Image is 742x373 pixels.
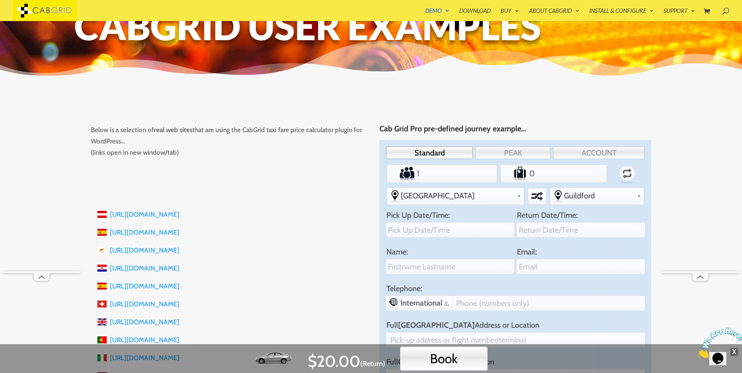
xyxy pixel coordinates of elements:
[110,336,180,344] a: [URL][DOMAIN_NAME]
[453,296,644,311] input: Enter your telephone number
[501,8,519,21] a: Buy
[317,352,360,371] span: 20.00
[386,284,645,293] label: Telephone:
[13,5,77,14] a: CabGrid Taxi Plugin
[387,296,451,309] div: Select country dialling code
[529,8,580,21] a: About CabGrid
[425,8,449,21] a: Demo
[3,61,81,271] iframe: Advertisement
[254,347,293,369] img: Standard
[516,259,645,274] input: Enter your email address here
[516,247,645,256] label: Email:
[110,282,180,290] a: [URL][DOMAIN_NAME]
[388,166,415,181] label: Number of Passengers
[386,207,515,242] li: Select date and time. (Earliest booking: 1 hours from now. Latest booking: 366 days.)
[110,210,180,218] a: [URL][DOMAIN_NAME]
[528,166,580,181] input: Number of Suitcases
[664,8,695,21] a: Support
[110,300,180,308] a: [URL][DOMAIN_NAME]
[386,332,645,348] input: Enter the address where your journey starts here
[110,246,180,254] a: [URL][DOMAIN_NAME]
[400,346,488,371] button: Book
[401,191,514,200] span: [GEOGRAPHIC_DATA]
[589,8,654,21] a: Install & Configure
[661,61,739,271] iframe: Advertisement
[110,264,180,272] a: [URL][DOMAIN_NAME]
[308,352,317,371] span: $
[400,298,451,308] span: International Dialing Code
[386,247,515,256] label: Name:
[550,188,644,203] div: Select the place the destination address is within
[386,210,515,220] label: Pick Up Date/Time:
[110,318,180,326] a: [URL][DOMAIN_NAME]
[379,124,651,137] h4: Cab Grid Pro pre-defined journey example…
[74,7,668,48] h1: CabGrid User Examples
[516,210,645,220] label: Return Date/Time:
[360,357,385,371] span: Click to switch
[91,124,363,158] p: Below is a selection of that are using the CabGrid taxi fare price calculator plugin for WordPres...
[516,207,645,242] li: Select date and time. (Earliest return: 2 hours from now. Latest return: 366 days.)
[476,147,550,159] a: PEAK
[386,147,473,159] a: Standard
[529,189,545,203] label: Swap selected destinations
[386,320,645,330] label: Full Address or Location
[386,259,515,274] input: Enter your full name here
[154,126,192,134] strong: real web sites
[553,147,645,159] a: ACCOUNT
[110,228,180,236] a: [URL][DOMAIN_NAME]
[3,3,51,34] img: Chat attention grabber
[516,222,645,238] input: Return Date/Time
[386,222,515,238] input: Pick Up Date/Time
[459,8,491,21] a: Download
[502,166,528,181] label: Number of Suitcases
[387,188,524,203] div: Select the place the starting address falls within
[564,191,634,200] span: Guildford
[415,166,469,181] input: Number of Passengers
[398,320,475,330] strong: [GEOGRAPHIC_DATA]
[612,162,643,185] label: Return
[694,324,742,361] iframe: chat widget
